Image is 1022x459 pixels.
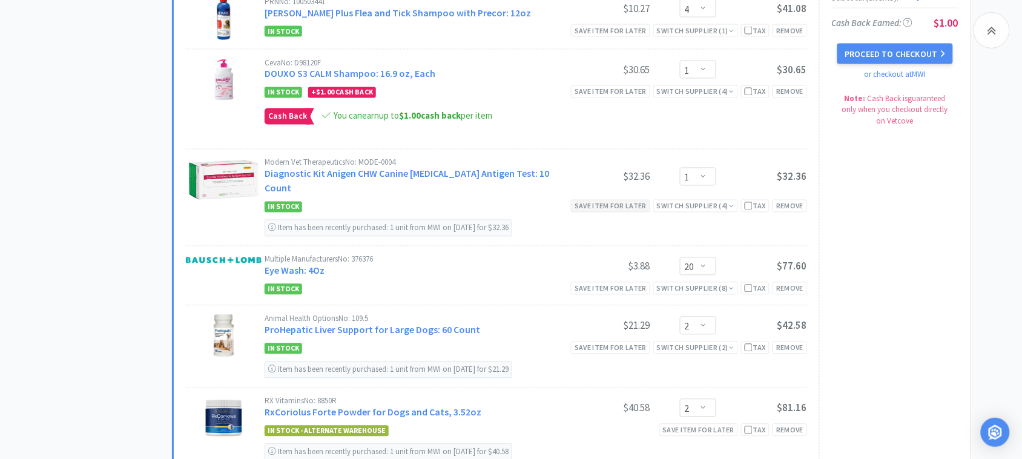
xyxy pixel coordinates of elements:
div: Save item for later [571,24,650,37]
div: Switch Supplier ( 2 ) [657,342,734,354]
div: RX Vitamins No: 8850R [265,397,559,405]
span: In Stock [265,284,302,295]
span: In Stock [265,343,302,354]
div: Save item for later [571,282,650,295]
div: Tax [745,283,766,294]
div: Save item for later [659,424,739,437]
div: Remove [773,342,807,354]
a: Diagnostic Kit Anigen CHW Canine [MEDICAL_DATA] Antigen Test: 10 Count [265,168,549,194]
span: $32.36 [777,170,807,183]
span: In Stock [265,26,302,37]
div: Remove [773,24,807,37]
div: Animal Health Options No: 109.5 [265,315,559,323]
span: In Stock [265,87,302,98]
span: You can earn up to per item [334,110,492,122]
span: In Stock [265,202,302,213]
strong: cash back [399,110,461,122]
div: Tax [745,25,766,36]
span: Cash Back is guaranteed only when you checkout directly on Vetcove [842,94,948,126]
span: $41.08 [777,2,807,15]
span: $81.16 [777,401,807,415]
div: Save item for later [571,85,650,98]
div: Save item for later [571,342,650,354]
div: $30.65 [559,62,650,77]
div: Switch Supplier ( 8 ) [657,283,734,294]
a: ProHepatic Liver Support for Large Dogs: 60 Count [265,324,480,336]
div: Tax [745,86,766,97]
div: $32.36 [559,170,650,184]
div: $21.29 [559,319,650,333]
span: In Stock - Alternate Warehouse [265,426,389,437]
div: Ceva No: D98120F [265,59,559,67]
div: Switch Supplier ( 4 ) [657,200,734,212]
div: Modern Vet Therapeutics No: MODE-0004 [265,159,559,167]
div: Switch Supplier ( 1 ) [657,25,734,36]
img: 438425291eb341298d734219e149d4c6_722915.png [203,397,245,440]
span: $30.65 [777,63,807,76]
a: or checkout at MWI [865,70,926,80]
div: Tax [745,342,766,354]
div: + Cash Back [308,87,376,98]
div: Remove [773,200,807,213]
a: RxCoriolus Forte Powder for Dogs and Cats, 3.52oz [265,406,481,418]
img: d9a722ba6ca045b3a312bcd95fcaef63_396759.png [213,59,234,101]
div: Item has been recently purchased: 1 unit from MWI on [DATE] for $21.29 [265,362,512,378]
div: Tax [745,200,766,212]
img: 8e3d4b2a497d40f1a3415753afdad4f8_8419.png [186,256,262,274]
span: $1.00 [934,16,958,30]
button: Proceed to Checkout [837,44,952,64]
div: $3.88 [559,259,650,274]
a: DOUXO S3 CALM Shampoo: 16.9 oz, Each [265,68,435,80]
div: Switch Supplier ( 4 ) [657,86,734,97]
div: Multiple Manufacturers No: 376376 [265,256,559,263]
div: Remove [773,85,807,98]
div: Remove [773,424,807,437]
div: Open Intercom Messenger [981,418,1010,447]
span: $77.60 [777,260,807,273]
span: $1.00 [316,88,334,97]
span: Cash Back [265,109,310,124]
a: [PERSON_NAME] Plus Flea and Tick Shampoo with Precor: 12oz [265,7,531,19]
img: 8fa013d6f185400e9436ae356343da00_12407.png [214,315,234,357]
div: $10.27 [559,1,650,16]
span: Cash Back Earned : [832,17,912,28]
span: $1.00 [399,110,421,122]
div: Item has been recently purchased: 1 unit from MWI on [DATE] for $32.36 [265,220,512,237]
div: Save item for later [571,200,650,213]
div: Tax [745,424,766,436]
img: 54f8580adc1e4deb9a5f8d27c0e94767_12178.png [188,159,260,201]
div: $40.58 [559,401,650,415]
span: $42.58 [777,319,807,332]
strong: Note: [845,94,866,104]
a: Eye Wash: 4Oz [265,265,325,277]
div: Remove [773,282,807,295]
